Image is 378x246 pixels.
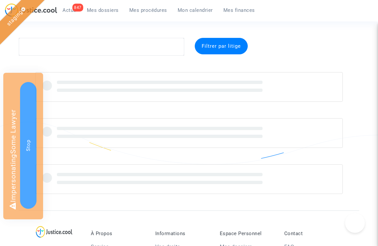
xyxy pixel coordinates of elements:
[124,5,172,15] a: Mes procédures
[91,231,145,236] p: À Propos
[284,231,339,236] p: Contact
[218,5,260,15] a: Mes finances
[5,9,24,27] a: staging
[72,4,83,12] div: 847
[63,7,76,13] span: Actus
[87,7,119,13] span: Mes dossiers
[36,226,72,238] img: logo-lg.svg
[155,231,210,236] p: Informations
[3,73,43,219] div: Impersonating
[223,7,255,13] span: Mes finances
[25,140,31,151] span: Stop
[20,82,37,209] button: Stop
[172,5,218,15] a: Mon calendrier
[220,231,274,236] p: Espace Personnel
[57,5,82,15] a: 847Actus
[82,5,124,15] a: Mes dossiers
[5,3,57,17] img: jc-logo.svg
[178,7,213,13] span: Mon calendrier
[129,7,167,13] span: Mes procédures
[345,213,365,233] iframe: Help Scout Beacon - Open
[202,43,241,49] span: Filtrer par litige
